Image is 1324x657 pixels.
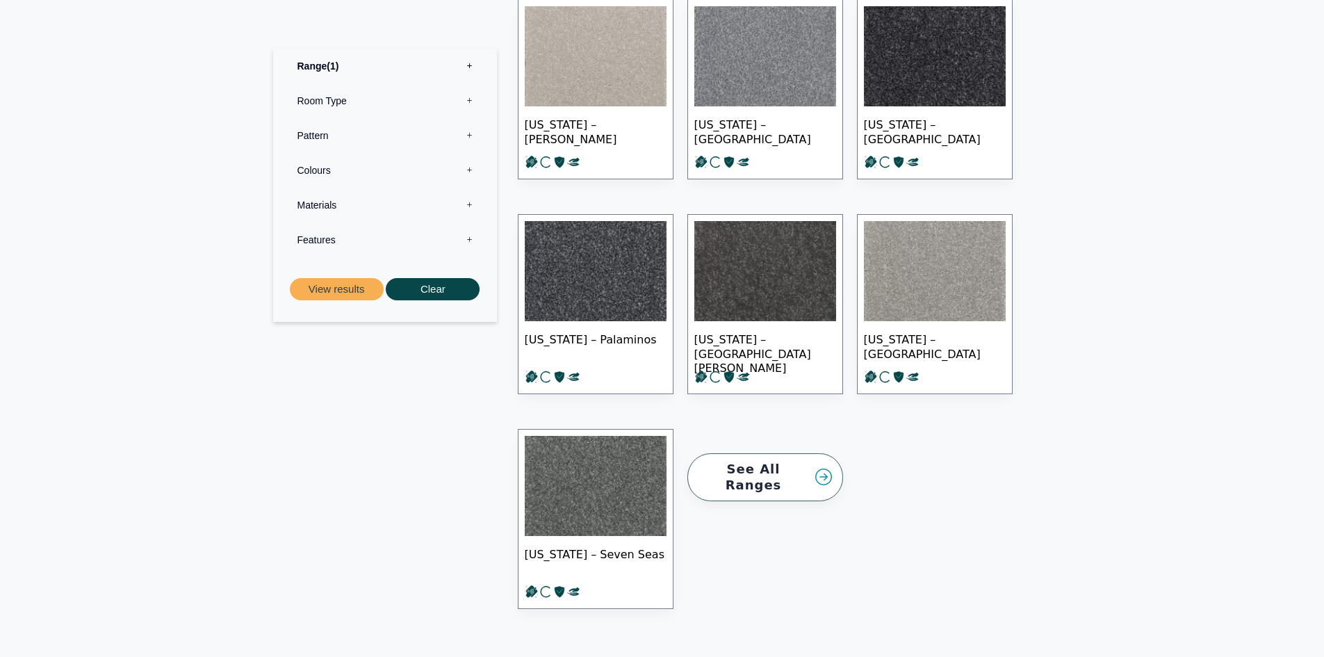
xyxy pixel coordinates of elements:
img: Puerto Rico Castillo [525,6,667,106]
span: [US_STATE] – [PERSON_NAME] [525,106,667,155]
label: Range [284,49,487,83]
label: Colours [284,153,487,188]
img: Puerto Rico - Santa Marina [864,221,1006,321]
img: Puerto Rico Gilligaus Island [694,6,836,106]
span: [US_STATE] – [GEOGRAPHIC_DATA] [864,106,1006,155]
span: [US_STATE] – [GEOGRAPHIC_DATA] [864,321,1006,370]
label: Pattern [284,118,487,153]
button: Clear [386,278,480,301]
a: [US_STATE] – [GEOGRAPHIC_DATA] [857,214,1013,394]
span: [US_STATE] – [GEOGRAPHIC_DATA] [694,106,836,155]
a: [US_STATE] – [GEOGRAPHIC_DATA][PERSON_NAME] [687,214,843,394]
button: View results [290,278,384,301]
label: Features [284,222,487,257]
img: Puerto Rico Laguna [864,6,1006,106]
a: See All Ranges [687,453,843,501]
label: Room Type [284,83,487,118]
img: Puerto Rico Seven Seas [525,436,667,536]
a: [US_STATE] – Seven Seas [518,429,673,609]
span: 1 [327,60,338,72]
label: Materials [284,188,487,222]
span: [US_STATE] – Seven Seas [525,536,667,585]
span: [US_STATE] – [GEOGRAPHIC_DATA][PERSON_NAME] [694,321,836,370]
img: Puerto Rico - San Juan [694,221,836,321]
img: Puerto Rico Palaminos [525,221,667,321]
a: [US_STATE] – Palaminos [518,214,673,394]
span: [US_STATE] – Palaminos [525,321,667,370]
